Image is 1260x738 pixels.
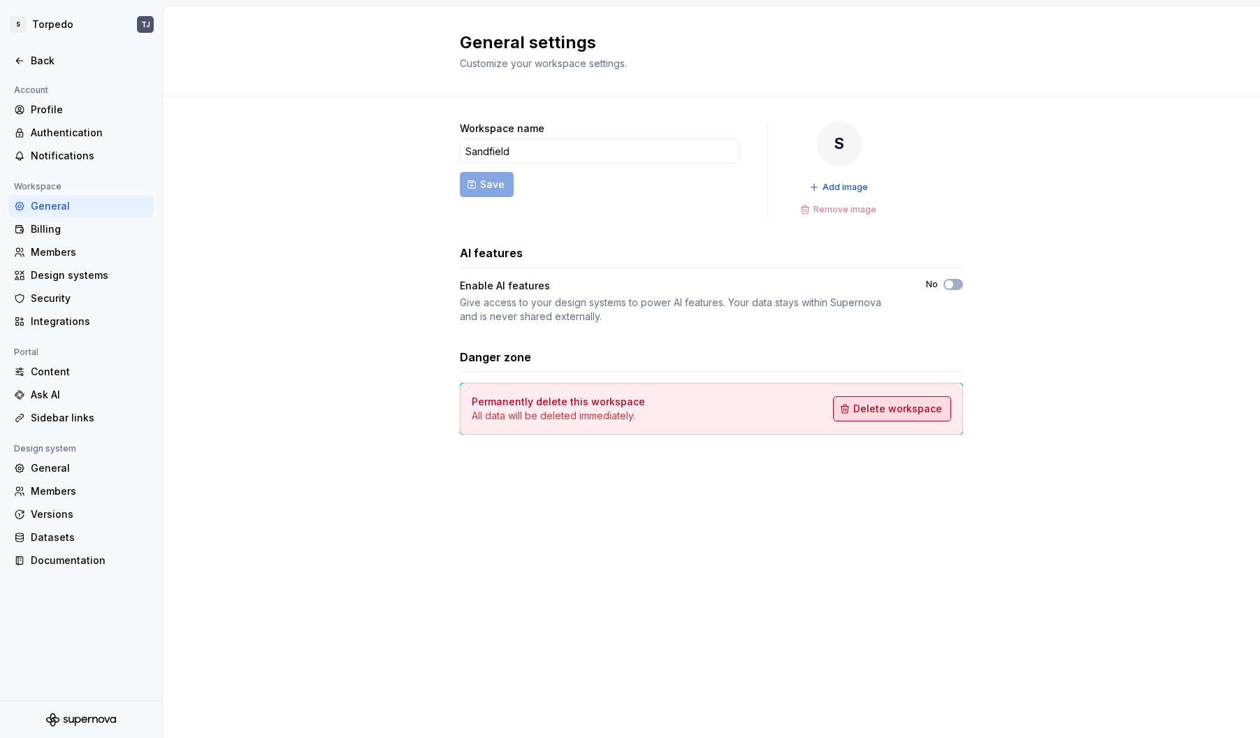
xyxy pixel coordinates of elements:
[823,182,868,193] span: Add image
[10,16,27,33] div: S
[31,126,148,140] div: Authentication
[8,480,154,502] a: Members
[8,50,154,72] a: Back
[460,349,531,366] h3: Danger zone
[31,461,148,475] div: General
[31,103,148,117] div: Profile
[3,9,159,40] button: STorpedoTJ
[31,388,148,402] div: Ask AI
[817,122,862,166] div: S
[853,402,942,416] span: Delete workspace
[8,82,54,99] div: Account
[141,19,150,30] div: TJ
[8,287,154,310] a: Security
[8,503,154,526] a: Versions
[8,526,154,549] a: Datasets
[8,145,154,167] a: Notifications
[8,549,154,572] a: Documentation
[31,553,148,567] div: Documentation
[8,440,82,457] div: Design system
[31,268,148,282] div: Design systems
[31,199,148,213] div: General
[460,296,901,324] div: Give access to your design systems to power AI features. Your data stays within Supernova and is ...
[31,365,148,379] div: Content
[460,31,946,54] h2: General settings
[8,361,154,383] a: Content
[31,291,148,305] div: Security
[8,241,154,263] a: Members
[8,407,154,429] a: Sidebar links
[32,17,73,31] div: Torpedo
[460,122,544,136] label: Workspace name
[8,384,154,406] a: Ask AI
[8,344,44,361] div: Portal
[460,279,901,293] div: Enable AI features
[46,713,116,727] svg: Supernova Logo
[31,54,148,68] div: Back
[31,484,148,498] div: Members
[8,264,154,287] a: Design systems
[8,122,154,144] a: Authentication
[460,57,627,69] span: Customize your workspace settings.
[8,99,154,121] a: Profile
[8,178,67,195] div: Workspace
[472,409,645,423] p: All data will be deleted immediately.
[805,178,874,197] button: Add image
[31,530,148,544] div: Datasets
[31,222,148,236] div: Billing
[8,218,154,240] a: Billing
[8,195,154,217] a: General
[31,507,148,521] div: Versions
[31,149,148,163] div: Notifications
[8,310,154,333] a: Integrations
[8,457,154,479] a: General
[31,314,148,328] div: Integrations
[31,245,148,259] div: Members
[472,395,645,409] h4: Permanently delete this workspace
[833,396,951,421] button: Delete workspace
[926,279,938,290] label: No
[31,411,148,425] div: Sidebar links
[460,245,523,261] h3: AI features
